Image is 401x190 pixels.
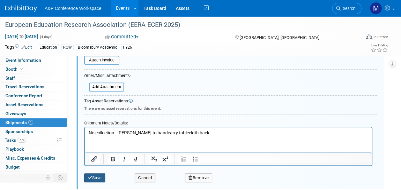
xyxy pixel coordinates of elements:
[84,104,377,111] div: There are no asset reservations for this event.
[5,5,37,12] img: ExhibitDay
[18,138,26,143] span: 73%
[28,120,33,125] span: 1
[0,163,67,171] a: Budget
[0,127,67,136] a: Sponsorships
[84,173,105,182] button: Save
[21,45,32,50] a: Edit
[5,164,20,170] span: Budget
[371,44,388,47] div: Event Rating
[38,44,59,51] div: Education
[20,67,24,71] i: Booth reservation complete
[5,67,25,72] span: Booth
[0,154,67,162] a: Misc. Expenses & Credits
[0,145,67,154] a: Playbook
[160,154,171,163] button: Superscript
[0,83,67,91] a: Travel Reservations
[76,44,119,51] div: Bloomsbury Academic
[89,154,100,163] button: Insert/edit link
[121,44,134,51] div: FY26
[179,154,189,163] button: Numbered list
[0,74,67,83] a: Staff
[5,146,24,152] span: Playbook
[135,173,155,182] button: Cancel
[85,127,372,152] iframe: Rich Text Area
[5,138,26,143] span: Tasks
[332,33,388,43] div: Event Format
[5,75,15,81] span: Staff
[84,98,377,104] div: Tag Asset Reservations:
[5,93,42,98] span: Conference Report
[19,34,25,39] span: to
[0,118,67,127] a: Shipments1
[5,84,44,89] span: Travel Reservations
[0,91,67,100] a: Conference Report
[84,73,131,80] div: Other/Misc. Attachments:
[149,154,160,163] button: Subscript
[341,6,355,11] span: Search
[5,120,33,125] span: Shipments
[0,100,67,109] a: Asset Reservations
[190,154,201,163] button: Bullet list
[45,6,101,11] span: A&P Conference Workspace
[366,34,372,39] img: Format-Inperson.png
[5,34,38,39] span: [DATE] [DATE]
[5,173,48,178] span: ROI, Objectives & ROO
[185,173,212,182] button: Remove
[43,173,54,182] td: Personalize Event Tab Strip
[84,117,372,127] div: Shipment Notes/Details:
[5,111,26,116] span: Giveaways
[0,136,67,145] a: Tasks73%
[0,56,67,65] a: Event Information
[332,3,361,14] a: Search
[373,35,388,39] div: In-Person
[240,35,319,40] span: [GEOGRAPHIC_DATA], [GEOGRAPHIC_DATA]
[103,34,141,40] button: Committed
[0,65,67,74] a: Booth
[5,58,41,63] span: Event Information
[119,154,130,163] button: Italic
[61,44,74,51] div: ROW
[0,172,67,180] a: ROI, Objectives & ROO
[39,35,53,39] span: (4 days)
[3,19,355,31] div: European Education Research Association (EERA-ECER 2025)
[108,154,118,163] button: Bold
[130,154,141,163] button: Underline
[5,129,33,134] span: Sponsorships
[0,109,67,118] a: Giveaways
[5,44,32,51] td: Tags
[5,102,43,107] span: Asset Reservations
[5,155,55,161] span: Misc. Expenses & Credits
[370,2,382,14] img: Matt Hambridge
[54,173,67,182] td: Toggle Event Tabs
